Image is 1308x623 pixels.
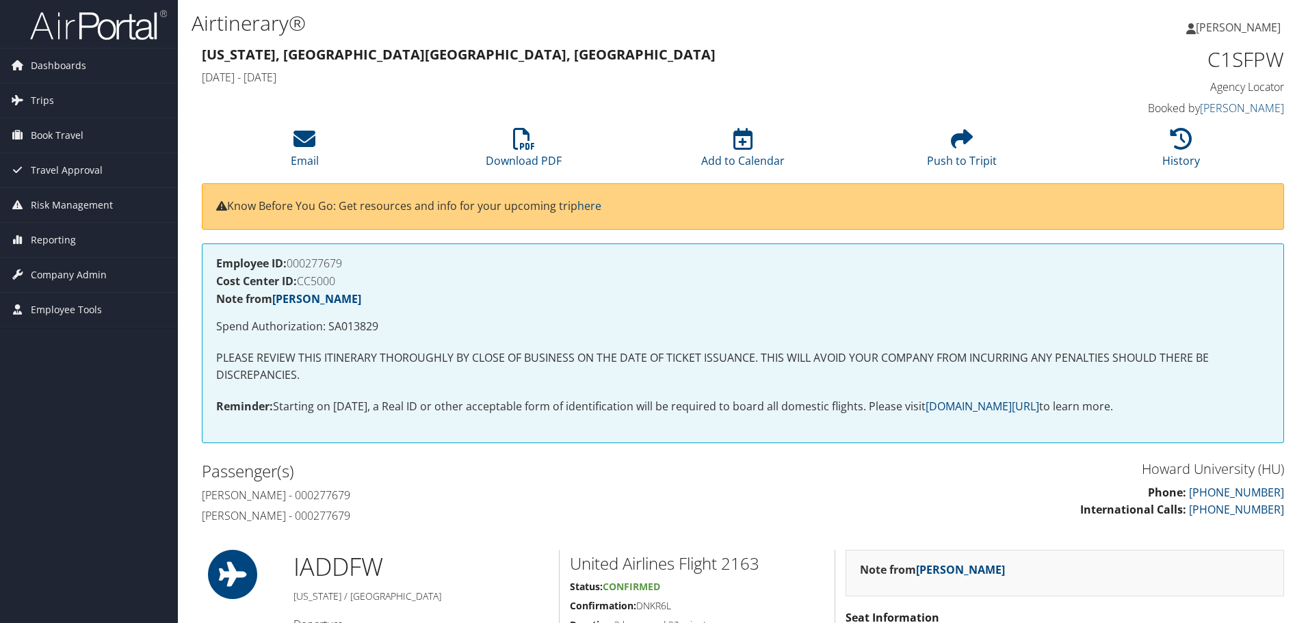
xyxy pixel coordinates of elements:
h4: [PERSON_NAME] - 000277679 [202,488,733,503]
a: Email [291,135,319,168]
h4: [PERSON_NAME] - 000277679 [202,508,733,523]
h4: 000277679 [216,258,1270,269]
span: Confirmed [603,580,660,593]
img: airportal-logo.png [30,9,167,41]
h1: IAD DFW [293,550,549,584]
strong: Reminder: [216,399,273,414]
a: [DOMAIN_NAME][URL] [926,399,1039,414]
span: Company Admin [31,258,107,292]
span: Dashboards [31,49,86,83]
strong: Phone: [1148,485,1186,500]
strong: [US_STATE], [GEOGRAPHIC_DATA] [GEOGRAPHIC_DATA], [GEOGRAPHIC_DATA] [202,45,716,64]
h2: United Airlines Flight 2163 [570,552,824,575]
p: Spend Authorization: SA013829 [216,318,1270,336]
span: Travel Approval [31,153,103,187]
h5: [US_STATE] / [GEOGRAPHIC_DATA] [293,589,549,603]
span: Employee Tools [31,293,102,327]
h3: Howard University (HU) [753,460,1284,479]
h4: CC5000 [216,276,1270,287]
strong: Note from [216,291,361,306]
p: PLEASE REVIEW THIS ITINERARY THOROUGHLY BY CLOSE OF BUSINESS ON THE DATE OF TICKET ISSUANCE. THIS... [216,349,1270,384]
strong: Status: [570,580,603,593]
h4: Agency Locator [1029,79,1284,94]
h1: C1SFPW [1029,45,1284,74]
a: [PHONE_NUMBER] [1189,485,1284,500]
a: [PERSON_NAME] [1200,101,1284,116]
a: [PHONE_NUMBER] [1189,502,1284,517]
span: [PERSON_NAME] [1196,20,1281,35]
h1: Airtinerary® [192,9,927,38]
h2: Passenger(s) [202,460,733,483]
span: Book Travel [31,118,83,153]
h5: DNKR6L [570,599,824,613]
a: Download PDF [486,135,562,168]
h4: [DATE] - [DATE] [202,70,1008,85]
strong: International Calls: [1080,502,1186,517]
span: Trips [31,83,54,118]
a: [PERSON_NAME] [272,291,361,306]
a: Push to Tripit [927,135,997,168]
a: [PERSON_NAME] [916,562,1005,577]
strong: Cost Center ID: [216,274,297,289]
p: Starting on [DATE], a Real ID or other acceptable form of identification will be required to boar... [216,398,1270,416]
span: Risk Management [31,188,113,222]
p: Know Before You Go: Get resources and info for your upcoming trip [216,198,1270,215]
a: Add to Calendar [701,135,785,168]
strong: Note from [860,562,1005,577]
a: [PERSON_NAME] [1186,7,1294,48]
strong: Confirmation: [570,599,636,612]
h4: Booked by [1029,101,1284,116]
strong: Employee ID: [216,256,287,271]
span: Reporting [31,223,76,257]
a: here [577,198,601,213]
a: History [1162,135,1200,168]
